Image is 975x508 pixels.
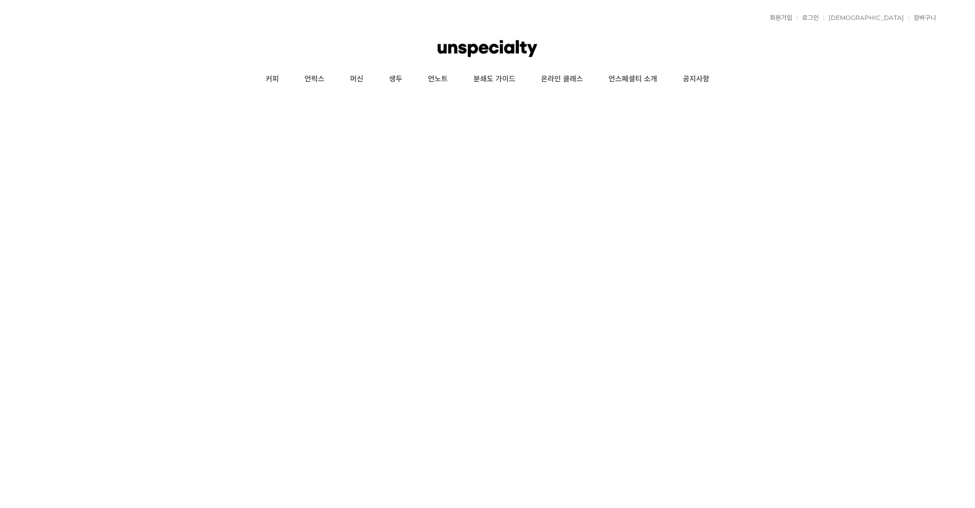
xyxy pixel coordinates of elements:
img: 언스페셜티 몰 [438,33,537,64]
a: 로그인 [797,15,819,21]
a: 커피 [253,67,292,92]
a: 언럭스 [292,67,337,92]
a: 언노트 [415,67,461,92]
a: 회원가입 [765,15,792,21]
a: 언스페셜티 소개 [596,67,670,92]
a: 생두 [376,67,415,92]
a: 분쇄도 가이드 [461,67,528,92]
a: [DEMOGRAPHIC_DATA] [824,15,904,21]
a: 머신 [337,67,376,92]
a: 장바구니 [908,15,936,21]
a: 공지사항 [670,67,722,92]
a: 온라인 클래스 [528,67,596,92]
